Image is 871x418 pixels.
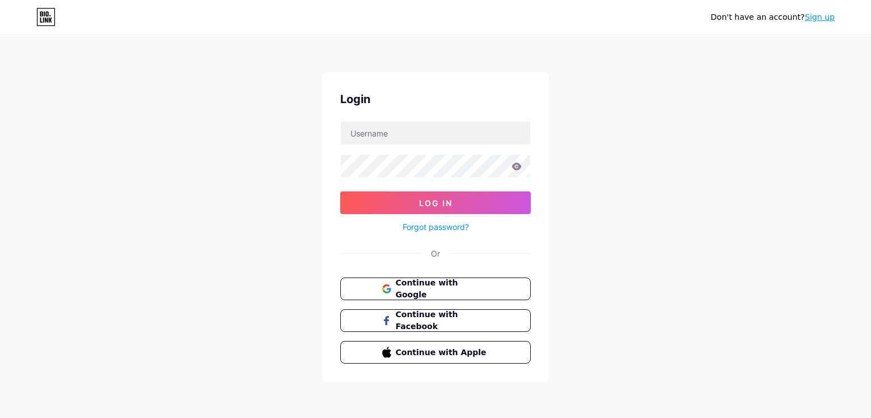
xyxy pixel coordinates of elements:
[396,309,489,332] span: Continue with Facebook
[419,198,453,208] span: Log In
[340,341,531,364] button: Continue with Apple
[340,191,531,214] button: Log In
[711,11,835,23] div: Don't have an account?
[341,122,530,144] input: Username
[403,221,469,233] a: Forgot password?
[805,12,835,22] a: Sign up
[396,347,489,359] span: Continue with Apple
[396,277,489,301] span: Continue with Google
[340,309,531,332] button: Continue with Facebook
[340,91,531,108] div: Login
[340,278,531,300] button: Continue with Google
[431,248,440,259] div: Or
